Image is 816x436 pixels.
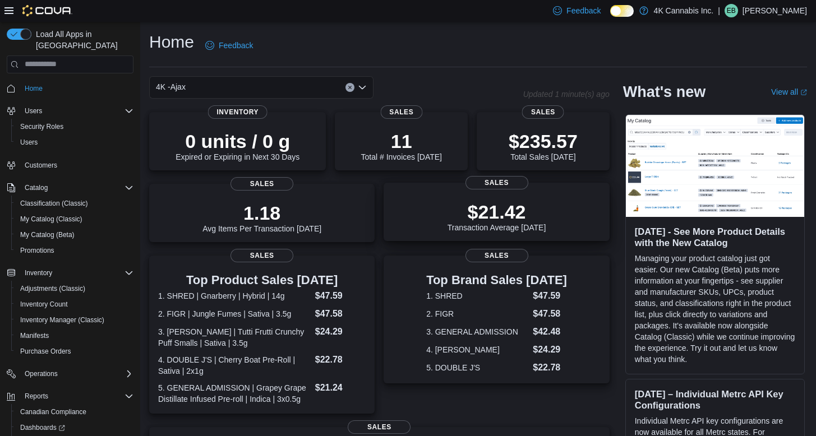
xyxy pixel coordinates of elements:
a: Customers [20,159,62,172]
span: Customers [20,158,133,172]
p: $21.42 [448,201,546,223]
span: Sales [465,249,528,262]
h3: [DATE] – Individual Metrc API Key Configurations [635,388,795,411]
a: Classification (Classic) [16,197,93,210]
span: Reports [20,389,133,403]
button: Manifests [11,328,138,344]
span: Home [25,84,43,93]
a: Users [16,136,42,149]
div: Expired or Expiring in Next 30 Days [176,130,299,161]
span: Users [20,138,38,147]
p: 11 [361,130,442,152]
span: Security Roles [16,120,133,133]
span: Catalog [20,181,133,194]
button: Users [2,103,138,119]
button: Canadian Compliance [11,404,138,420]
button: Inventory Count [11,296,138,312]
span: Sales [230,249,293,262]
span: Classification (Classic) [20,199,88,208]
span: Classification (Classic) [16,197,133,210]
span: Inventory [20,266,133,280]
span: My Catalog (Classic) [20,215,82,224]
p: Managing your product catalog just got easier. Our new Catalog (Beta) puts more information at yo... [635,253,795,365]
h3: Top Brand Sales [DATE] [426,273,567,287]
dd: $42.48 [533,325,567,338]
button: My Catalog (Classic) [11,211,138,227]
button: Customers [2,157,138,173]
dt: 2. FIGR [426,308,528,319]
span: Security Roles [20,122,63,131]
div: Eric Bayne [725,4,738,17]
dt: 4. DOUBLE J'S | Cherry Boat Pre-Roll | Sativa | 2x1g [158,354,311,377]
dd: $24.29 [315,325,366,338]
a: Purchase Orders [16,345,76,358]
a: Dashboards [11,420,138,435]
span: My Catalog (Classic) [16,212,133,226]
input: Dark Mode [610,5,634,17]
dd: $22.78 [315,353,366,367]
button: Home [2,80,138,96]
span: Sales [380,105,422,119]
dt: 5. GENERAL ADMISSION | Grapey Grape Distillate Infused Pre-roll | Indica | 3x0.5g [158,382,311,405]
button: Purchase Orders [11,344,138,359]
button: Users [11,134,138,150]
button: Classification (Classic) [11,196,138,211]
span: Dashboards [20,423,65,432]
a: My Catalog (Classic) [16,212,87,226]
span: Home [20,81,133,95]
span: Purchase Orders [16,345,133,358]
span: Inventory [208,105,268,119]
a: Security Roles [16,120,68,133]
button: Clear input [345,83,354,92]
button: Open list of options [358,83,367,92]
span: Inventory Count [20,300,68,309]
dt: 3. [PERSON_NAME] | Tutti Frutti Crunchy Puff Smalls | Sativa | 3.5g [158,326,311,349]
button: Reports [2,388,138,404]
span: Manifests [20,331,49,340]
a: Home [20,82,47,95]
span: Sales [348,420,411,434]
a: Inventory Manager (Classic) [16,313,109,327]
a: Inventory Count [16,298,72,311]
img: Cova [22,5,72,16]
a: My Catalog (Beta) [16,228,79,242]
h3: [DATE] - See More Product Details with the New Catalog [635,226,795,248]
span: Inventory Count [16,298,133,311]
dd: $47.59 [533,289,567,303]
dd: $22.78 [533,361,567,374]
span: Adjustments (Classic) [20,284,85,293]
button: Inventory Manager (Classic) [11,312,138,328]
p: $235.57 [509,130,578,152]
a: Dashboards [16,421,70,434]
button: My Catalog (Beta) [11,227,138,243]
span: Users [20,104,133,118]
dd: $47.58 [315,307,366,321]
span: Adjustments (Classic) [16,282,133,295]
p: 1.18 [202,202,321,224]
span: Purchase Orders [20,347,71,356]
dt: 2. FIGR | Jungle Fumes | Sativa | 3.5g [158,308,311,319]
dt: 5. DOUBLE J'S [426,362,528,373]
span: Promotions [16,244,133,257]
span: Users [16,136,133,149]
span: Load All Apps in [GEOGRAPHIC_DATA] [31,29,133,51]
dt: 3. GENERAL ADMISSION [426,326,528,337]
button: Adjustments (Classic) [11,281,138,296]
span: Operations [20,367,133,381]
svg: External link [800,89,807,96]
span: My Catalog (Beta) [16,228,133,242]
dd: $24.29 [533,343,567,356]
p: 0 units / 0 g [176,130,299,152]
dt: 4. [PERSON_NAME] [426,344,528,355]
span: Users [25,106,42,115]
button: Security Roles [11,119,138,134]
span: Feedback [219,40,253,51]
div: Transaction Average [DATE] [448,201,546,232]
span: Inventory [25,268,52,277]
p: 4K Cannabis Inc. [654,4,714,17]
span: Feedback [566,5,601,16]
dd: $47.59 [315,289,366,303]
span: Catalog [25,183,48,192]
span: 4K -Ajax [156,80,186,94]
